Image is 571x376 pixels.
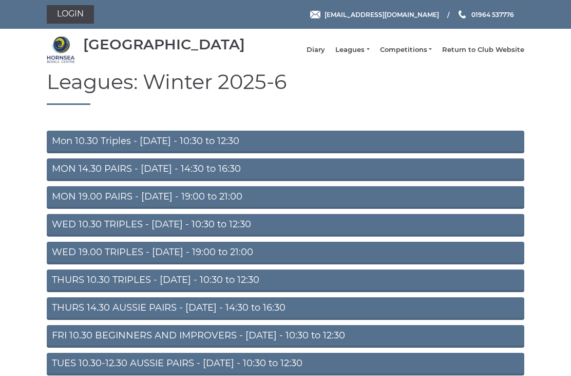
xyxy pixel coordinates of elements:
[47,186,524,209] a: MON 19.00 PAIRS - [DATE] - 19:00 to 21:00
[47,158,524,181] a: MON 14.30 PAIRS - [DATE] - 14:30 to 16:30
[380,45,432,55] a: Competitions
[471,10,514,18] span: 01964 537776
[310,11,320,19] img: Email
[307,45,325,55] a: Diary
[47,35,75,64] img: Hornsea Bowls Centre
[47,270,524,292] a: THURS 10.30 TRIPLES - [DATE] - 10:30 to 12:30
[47,131,524,153] a: Mon 10.30 Triples - [DATE] - 10:30 to 12:30
[325,10,439,18] span: [EMAIL_ADDRESS][DOMAIN_NAME]
[442,45,524,55] a: Return to Club Website
[83,37,245,52] div: [GEOGRAPHIC_DATA]
[47,353,524,375] a: TUES 10.30-12.30 AUSSIE PAIRS - [DATE] - 10:30 to 12:30
[47,325,524,348] a: FRI 10.30 BEGINNERS AND IMPROVERS - [DATE] - 10:30 to 12:30
[457,10,514,20] a: Phone us 01964 537776
[335,45,369,55] a: Leagues
[47,297,524,320] a: THURS 14.30 AUSSIE PAIRS - [DATE] - 14:30 to 16:30
[47,242,524,264] a: WED 19.00 TRIPLES - [DATE] - 19:00 to 21:00
[459,10,466,19] img: Phone us
[47,214,524,237] a: WED 10.30 TRIPLES - [DATE] - 10:30 to 12:30
[310,10,439,20] a: Email [EMAIL_ADDRESS][DOMAIN_NAME]
[47,70,524,105] h1: Leagues: Winter 2025-6
[47,5,94,24] a: Login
